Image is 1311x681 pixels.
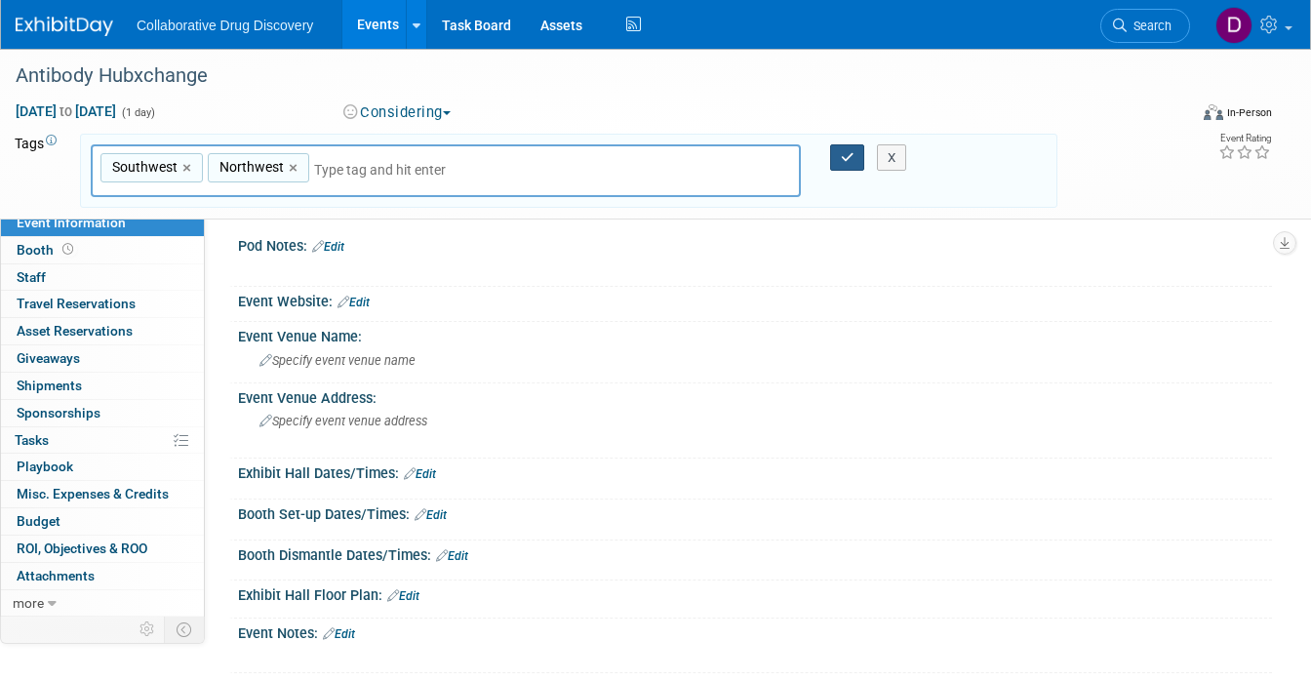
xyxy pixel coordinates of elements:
[17,242,77,258] span: Booth
[1,345,204,372] a: Giveaways
[13,595,44,611] span: more
[404,467,436,481] a: Edit
[9,59,1165,94] div: Antibody Hubxchange
[338,296,370,309] a: Edit
[1,291,204,317] a: Travel Reservations
[17,513,60,529] span: Budget
[259,414,427,428] span: Specify event venue address
[1,373,204,399] a: Shipments
[323,627,355,641] a: Edit
[238,322,1272,346] div: Event Venue Name:
[1204,104,1223,120] img: Format-Inperson.png
[1226,105,1272,120] div: In-Person
[17,459,73,474] span: Playbook
[1,481,204,507] a: Misc. Expenses & Credits
[131,617,165,642] td: Personalize Event Tab Strip
[1215,7,1252,44] img: Daniel Castro
[1218,134,1271,143] div: Event Rating
[259,353,416,368] span: Specify event venue name
[16,17,113,36] img: ExhibitDay
[17,541,147,556] span: ROI, Objectives & ROO
[337,102,458,123] button: Considering
[165,617,205,642] td: Toggle Event Tabs
[314,160,587,180] input: Type tag and hit enter
[1,563,204,589] a: Attachments
[216,157,284,177] span: Northwest
[1,210,204,236] a: Event Information
[1087,101,1272,131] div: Event Format
[238,287,1272,312] div: Event Website:
[17,486,169,501] span: Misc. Expenses & Credits
[1100,9,1190,43] a: Search
[15,432,49,448] span: Tasks
[17,350,80,366] span: Giveaways
[137,18,313,33] span: Collaborative Drug Discovery
[238,541,1272,566] div: Booth Dismantle Dates/Times:
[1,318,204,344] a: Asset Reservations
[1,590,204,617] a: more
[289,157,301,180] a: ×
[312,240,344,254] a: Edit
[1,400,204,426] a: Sponsorships
[15,102,117,120] span: [DATE] [DATE]
[182,157,195,180] a: ×
[1,237,204,263] a: Booth
[17,323,133,339] span: Asset Reservations
[238,500,1272,525] div: Booth Set-up Dates/Times:
[1,427,204,454] a: Tasks
[238,619,1272,644] div: Event Notes:
[17,215,126,230] span: Event Information
[415,508,447,522] a: Edit
[238,383,1272,408] div: Event Venue Address:
[238,231,1272,257] div: Pod Notes:
[387,589,419,603] a: Edit
[120,106,155,119] span: (1 day)
[17,269,46,285] span: Staff
[17,378,82,393] span: Shipments
[17,405,100,421] span: Sponsorships
[436,549,468,563] a: Edit
[15,134,62,209] td: Tags
[57,103,75,119] span: to
[59,242,77,257] span: Booth not reserved yet
[108,157,178,177] span: Southwest
[1,536,204,562] a: ROI, Objectives & ROO
[1,264,204,291] a: Staff
[1,508,204,535] a: Budget
[238,581,1272,606] div: Exhibit Hall Floor Plan:
[877,144,907,172] button: X
[17,296,136,311] span: Travel Reservations
[1,454,204,480] a: Playbook
[17,568,95,583] span: Attachments
[1127,19,1172,33] span: Search
[238,459,1272,484] div: Exhibit Hall Dates/Times:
